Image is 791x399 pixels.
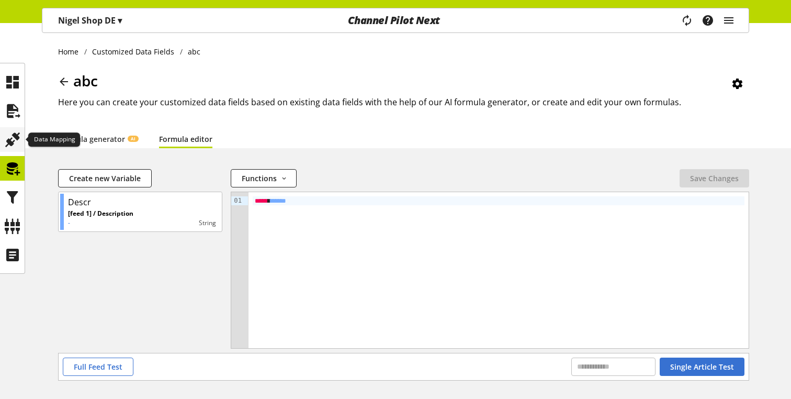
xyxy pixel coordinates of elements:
[131,136,135,142] span: AI
[42,8,749,33] nav: main navigation
[58,46,84,57] a: Home
[242,173,277,184] span: Functions
[680,169,749,187] button: Save Changes
[68,218,133,228] p: -
[670,361,734,372] span: Single Article Test
[231,169,296,187] button: Functions
[63,358,133,376] button: Full Feed Test
[28,132,80,147] div: Data Mapping
[159,134,212,145] a: Formula editor
[87,46,180,57] a: Customized Data Fields
[73,71,98,91] span: abc
[118,15,122,26] span: ▾
[690,173,739,184] span: Save Changes
[660,358,744,376] button: Single Article Test
[58,169,152,187] button: Create new Variable
[58,96,749,108] h2: Here you can create your customized data fields based on existing data fields with the help of ou...
[58,134,138,145] a: Formula generatorAI
[74,361,122,372] span: Full Feed Test
[133,218,216,228] div: string
[69,173,141,184] span: Create new Variable
[68,196,91,208] div: Descr
[231,196,243,205] div: 01
[68,209,133,218] p: [feed 1] / Description
[58,14,122,27] p: Nigel Shop DE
